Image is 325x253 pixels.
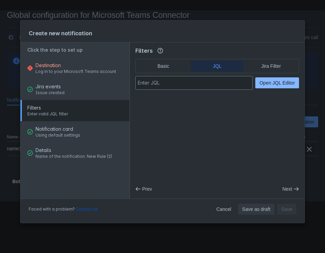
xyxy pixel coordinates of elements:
[27,65,33,71] span: error
[36,69,116,74] span: Log in to your Microsoft Teams account
[142,184,152,194] span: Prev
[76,206,98,212] a: Contact us
[136,77,252,89] input: Enter JQL
[27,47,83,53] span: Click the step to set up
[245,61,297,72] button: Jira Filter
[133,184,156,194] button: Prev
[259,77,295,88] span: Open JQL Editor
[27,111,68,117] span: Enter valid JQL filter
[278,184,302,194] button: Next
[249,61,293,72] span: Jira Filter
[212,204,235,215] button: Cancel
[36,90,65,96] span: Issue created
[216,204,231,215] span: Cancel
[36,154,112,159] span: Name of the notification: New Rule (2)
[36,147,112,154] span: Details
[135,47,153,55] span: Filters
[29,30,92,37] span: Create new notification
[282,184,292,194] span: Next
[29,206,98,212] span: Faced with a problem?
[195,61,240,72] span: JQL
[281,204,292,215] span: Save
[191,61,244,72] button: JQL
[36,83,65,90] span: Jira events
[255,77,299,88] button: Open JQL Editor
[242,204,271,215] span: Save as draft
[36,126,80,132] span: Notification card
[27,150,33,156] span: good
[27,87,33,92] span: good
[277,204,296,215] button: Save
[36,62,116,69] span: Destination
[27,104,68,111] span: Filters
[36,132,80,138] span: Using default settings
[27,129,33,135] span: good
[141,61,186,72] span: Basic
[137,61,190,72] button: Basic
[238,204,275,215] button: Save as draft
